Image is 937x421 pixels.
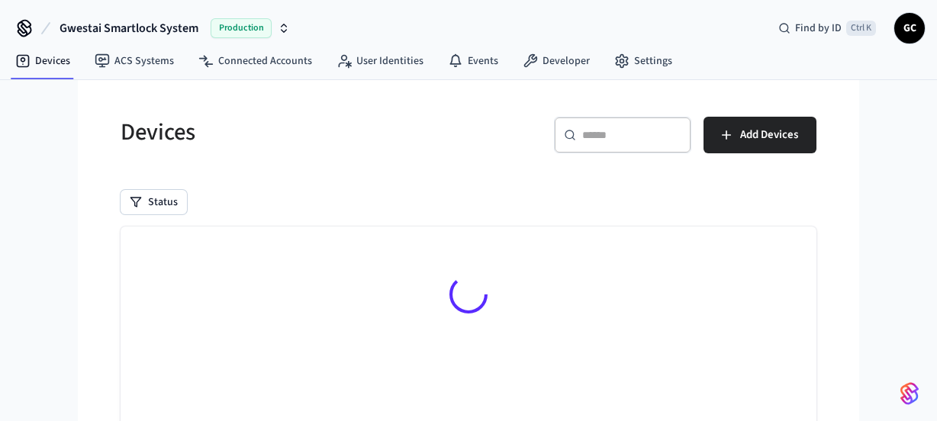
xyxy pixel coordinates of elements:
button: Status [121,190,187,214]
span: GC [896,14,923,42]
span: Find by ID [795,21,842,36]
button: GC [894,13,925,43]
span: Add Devices [740,125,798,145]
h5: Devices [121,117,459,148]
a: Developer [510,47,602,75]
a: Connected Accounts [186,47,324,75]
div: Find by IDCtrl K [766,14,888,42]
a: ACS Systems [82,47,186,75]
a: User Identities [324,47,436,75]
a: Settings [602,47,684,75]
a: Events [436,47,510,75]
span: Production [211,18,272,38]
button: Add Devices [704,117,816,153]
img: SeamLogoGradient.69752ec5.svg [900,381,919,406]
span: Gwestai Smartlock System [60,19,198,37]
a: Devices [3,47,82,75]
span: Ctrl K [846,21,876,36]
